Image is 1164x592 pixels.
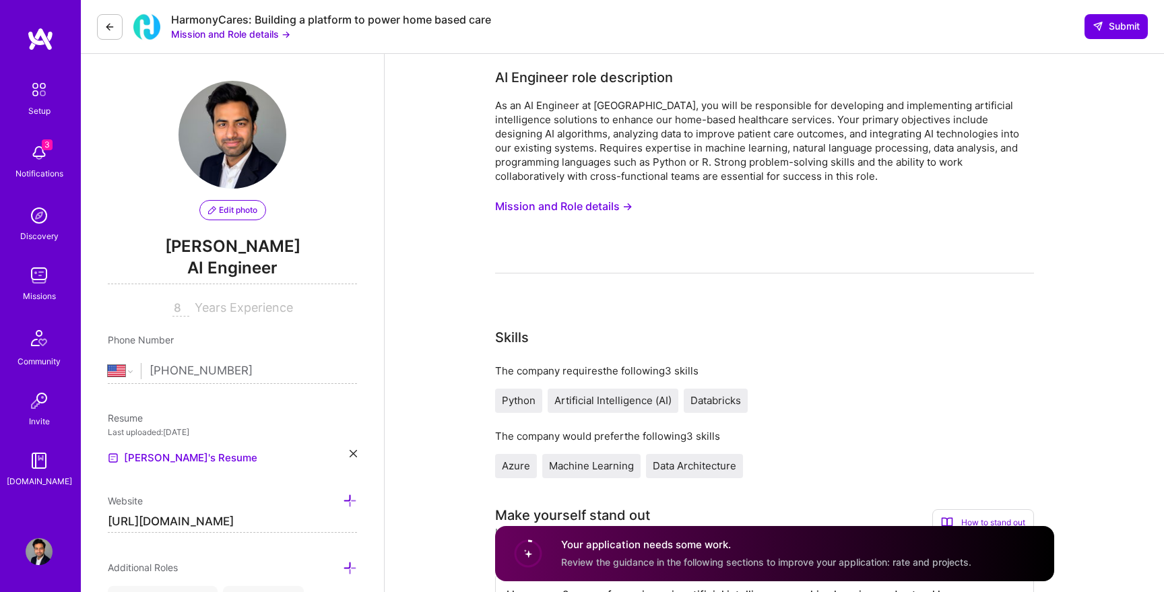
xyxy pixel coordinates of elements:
i: icon SendLight [1093,21,1103,32]
div: AI Engineer role description [495,67,673,88]
span: 3 [42,139,53,150]
button: Mission and Role details → [171,27,290,41]
span: Machine Learning [549,459,634,472]
span: Years Experience [195,300,293,315]
img: Resume [108,453,119,463]
span: Review the guidance in the following sections to improve your application: rate and projects. [561,556,971,568]
span: Artificial Intelligence (AI) [554,394,672,407]
a: [PERSON_NAME]'s Resume [108,450,257,466]
span: Python [502,394,536,407]
span: AI Engineer [108,257,357,284]
h4: Your application needs some work. [561,538,971,552]
div: Invite [29,414,50,428]
button: Mission and Role details → [495,194,633,219]
div: Last uploaded: [DATE] [108,425,357,439]
i: icon BookOpen [941,517,953,529]
span: Data Architecture [653,459,736,472]
i: icon PencilPurple [208,206,216,214]
span: Edit photo [208,204,257,216]
input: XX [172,300,189,317]
a: User Avatar [22,538,56,565]
span: Azure [502,459,530,472]
div: The company would prefer the following 3 skills [495,429,1034,443]
img: logo [27,27,54,51]
span: Additional Roles [108,562,178,573]
span: [PERSON_NAME] [108,236,357,257]
button: Submit [1085,14,1148,38]
img: User Avatar [26,538,53,565]
div: Setup [28,104,51,118]
img: Community [23,322,55,354]
span: Phone Number [108,334,174,346]
button: Edit photo [199,200,266,220]
div: Missions [23,289,56,303]
div: The company requires the following 3 skills [495,364,1034,378]
span: Submit [1093,20,1140,33]
i: icon LeftArrowDark [104,22,115,32]
img: Invite [26,387,53,414]
img: teamwork [26,262,53,289]
div: If proposed, your responses will be shared with the company. [495,525,788,539]
img: discovery [26,202,53,229]
div: As an AI Engineer at [GEOGRAPHIC_DATA], you will be responsible for developing and implementing a... [495,98,1034,183]
input: http://... [108,511,357,533]
div: [DOMAIN_NAME] [7,474,72,488]
img: User Avatar [179,81,286,189]
span: Website [108,495,143,506]
img: guide book [26,447,53,474]
div: How to stand out [932,509,1034,536]
input: +1 (000) 000-0000 [150,352,357,391]
span: Databricks [690,394,741,407]
img: Company Logo [133,13,160,40]
div: HarmonyCares: Building a platform to power home based care [171,13,491,27]
div: Skills [495,327,529,348]
img: bell [26,139,53,166]
div: Community [18,354,61,368]
i: icon Close [350,450,357,457]
div: Make yourself stand out [495,505,650,525]
img: setup [25,75,53,104]
div: Notifications [15,166,63,180]
span: Resume [108,412,143,424]
div: Discovery [20,229,59,243]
